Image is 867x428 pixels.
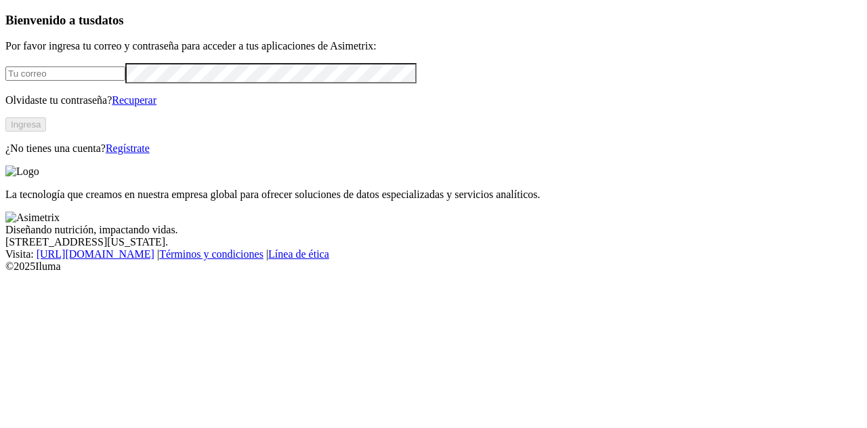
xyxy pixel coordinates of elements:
div: Visita : | | [5,248,862,260]
button: Ingresa [5,117,46,132]
input: Tu correo [5,66,125,81]
a: Línea de ética [268,248,329,260]
img: Logo [5,166,39,178]
span: datos [95,13,124,27]
h3: Bienvenido a tus [5,13,862,28]
div: [STREET_ADDRESS][US_STATE]. [5,236,862,248]
p: La tecnología que creamos en nuestra empresa global para ofrecer soluciones de datos especializad... [5,189,862,201]
p: ¿No tienes una cuenta? [5,142,862,155]
p: Por favor ingresa tu correo y contraseña para acceder a tus aplicaciones de Asimetrix: [5,40,862,52]
div: © 2025 Iluma [5,260,862,273]
a: Regístrate [106,142,150,154]
p: Olvidaste tu contraseña? [5,94,862,106]
img: Asimetrix [5,212,60,224]
a: [URL][DOMAIN_NAME] [37,248,154,260]
a: Recuperar [112,94,156,106]
div: Diseñando nutrición, impactando vidas. [5,224,862,236]
a: Términos y condiciones [159,248,263,260]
